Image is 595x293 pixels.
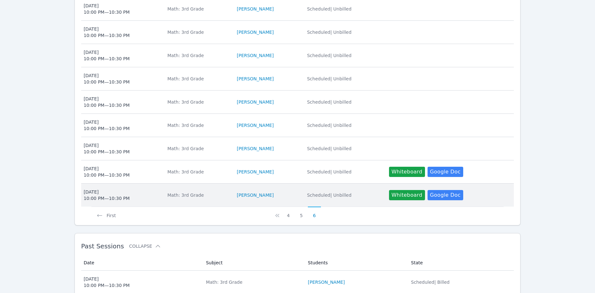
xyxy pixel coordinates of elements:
tr: [DATE]10:00 PM—10:30 PMMath: 3rd Grade[PERSON_NAME]Scheduled| Unbilled [81,114,514,137]
a: [PERSON_NAME] [237,76,274,82]
div: Math: 3rd Grade [206,279,300,285]
a: [PERSON_NAME] [237,52,274,59]
button: Whiteboard [389,190,425,200]
th: Subject [202,255,304,271]
button: First [91,207,121,219]
span: Scheduled | Billed [411,280,450,285]
div: [DATE] 10:00 PM — 10:30 PM [84,72,130,85]
a: [PERSON_NAME] [237,169,274,175]
a: [PERSON_NAME] [237,99,274,105]
span: Scheduled | Unbilled [307,99,351,105]
a: Google Doc [428,167,463,177]
a: [PERSON_NAME] [237,6,274,12]
a: [PERSON_NAME] [308,279,345,285]
div: Math: 3rd Grade [167,99,229,105]
button: 5 [295,207,308,219]
a: [PERSON_NAME] [237,145,274,152]
a: [PERSON_NAME] [237,122,274,128]
span: Scheduled | Unbilled [307,193,351,198]
div: Math: 3rd Grade [167,52,229,59]
tr: [DATE]10:00 PM—10:30 PMMath: 3rd Grade[PERSON_NAME]Scheduled| Unbilled [81,21,514,44]
th: Date [81,255,202,271]
div: [DATE] 10:00 PM — 10:30 PM [84,165,130,178]
span: Scheduled | Unbilled [307,53,351,58]
button: 4 [282,207,295,219]
div: [DATE] 10:00 PM — 10:30 PM [84,276,130,289]
span: Past Sessions [81,242,124,250]
tr: [DATE]10:00 PM—10:30 PMMath: 3rd Grade[PERSON_NAME]Scheduled| UnbilledWhiteboardGoogle Doc [81,160,514,184]
tr: [DATE]10:00 PM—10:30 PMMath: 3rd Grade[PERSON_NAME]Scheduled| Unbilled [81,67,514,91]
div: Math: 3rd Grade [167,145,229,152]
button: 6 [308,207,321,219]
span: Scheduled | Unbilled [307,146,351,151]
div: [DATE] 10:00 PM — 10:30 PM [84,26,130,39]
div: Math: 3rd Grade [167,76,229,82]
span: Scheduled | Unbilled [307,123,351,128]
tr: [DATE]10:00 PM—10:30 PMMath: 3rd Grade[PERSON_NAME]Scheduled| Unbilled [81,44,514,67]
th: Students [304,255,407,271]
div: [DATE] 10:00 PM — 10:30 PM [84,49,130,62]
span: Scheduled | Unbilled [307,30,351,35]
span: Scheduled | Unbilled [307,6,351,11]
button: Whiteboard [389,167,425,177]
button: Collapse [129,243,161,249]
tr: [DATE]10:00 PM—10:30 PMMath: 3rd Grade[PERSON_NAME]Scheduled| UnbilledWhiteboardGoogle Doc [81,184,514,207]
tr: [DATE]10:00 PM—10:30 PMMath: 3rd Grade[PERSON_NAME]Scheduled| Unbilled [81,137,514,160]
a: [PERSON_NAME] [237,192,274,198]
div: Math: 3rd Grade [167,192,229,198]
div: [DATE] 10:00 PM — 10:30 PM [84,142,130,155]
span: Scheduled | Unbilled [307,76,351,81]
th: State [407,255,514,271]
span: Scheduled | Unbilled [307,169,351,174]
div: Math: 3rd Grade [167,6,229,12]
div: [DATE] 10:00 PM — 10:30 PM [84,119,130,132]
div: Math: 3rd Grade [167,122,229,128]
div: Math: 3rd Grade [167,169,229,175]
div: Math: 3rd Grade [167,29,229,35]
a: [PERSON_NAME] [237,29,274,35]
div: [DATE] 10:00 PM — 10:30 PM [84,96,130,108]
a: Google Doc [428,190,463,200]
div: [DATE] 10:00 PM — 10:30 PM [84,3,130,15]
tr: [DATE]10:00 PM—10:30 PMMath: 3rd Grade[PERSON_NAME]Scheduled| Unbilled [81,91,514,114]
div: [DATE] 10:00 PM — 10:30 PM [84,189,130,201]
